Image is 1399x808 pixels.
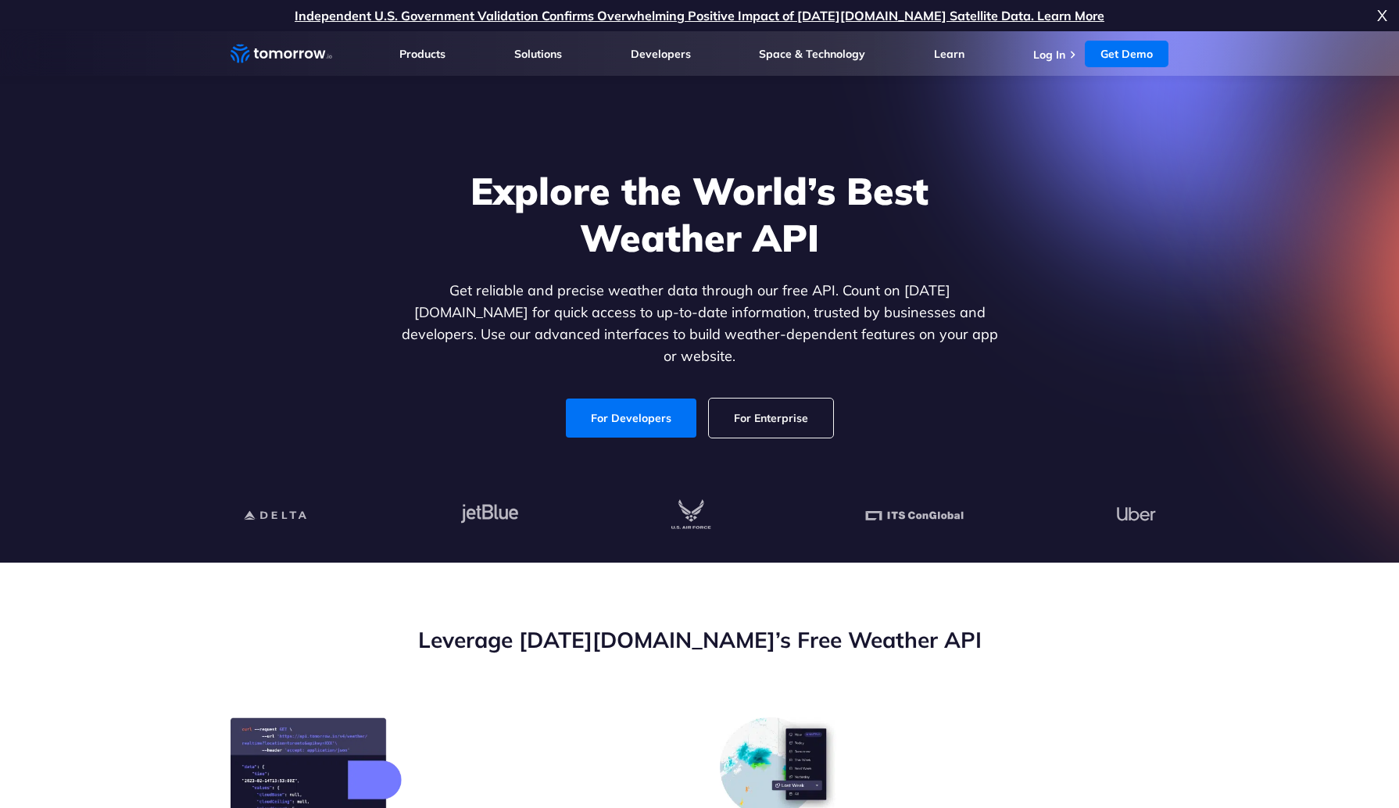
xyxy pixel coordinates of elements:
a: For Developers [566,399,696,438]
a: For Enterprise [709,399,833,438]
a: Independent U.S. Government Validation Confirms Overwhelming Positive Impact of [DATE][DOMAIN_NAM... [295,8,1104,23]
a: Home link [231,42,332,66]
p: Get reliable and precise weather data through our free API. Count on [DATE][DOMAIN_NAME] for quic... [398,280,1001,367]
a: Products [399,47,445,61]
a: Developers [631,47,691,61]
a: Get Demo [1085,41,1168,67]
a: Space & Technology [759,47,865,61]
a: Log In [1033,48,1065,62]
h1: Explore the World’s Best Weather API [398,167,1001,261]
a: Solutions [514,47,562,61]
h2: Leverage [DATE][DOMAIN_NAME]’s Free Weather API [231,625,1168,655]
a: Learn [934,47,964,61]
